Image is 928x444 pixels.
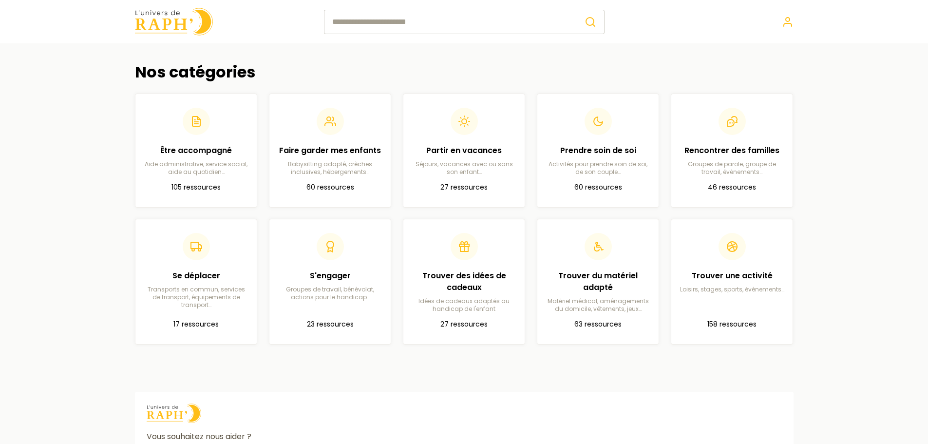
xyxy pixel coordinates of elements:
[135,94,257,208] a: Être accompagnéAide administrative, service social, aide au quotidien…105 ressources
[537,94,659,208] a: Prendre soin de soiActivités pour prendre soin de soi, de son couple…60 ressources
[545,297,651,313] p: Matériel médical, aménagements du domicile, vêtements, jeux…
[143,145,249,156] h2: Être accompagné
[277,319,383,330] p: 23 ressources
[679,286,785,293] p: Loisirs, stages, sports, événements…
[143,319,249,330] p: 17 ressources
[147,431,782,443] p: Vous souhaitez nous aider ?
[782,16,794,28] a: Se connecter
[679,270,785,282] h2: Trouver une activité
[143,160,249,176] p: Aide administrative, service social, aide au quotidien…
[671,94,793,208] a: Rencontrer des famillesGroupes de parole, groupe de travail, événements…46 ressources
[135,63,794,81] h2: Nos catégories
[277,160,383,176] p: Babysitting adapté, crèches inclusives, hébergements…
[545,145,651,156] h2: Prendre soin de soi
[135,219,257,345] a: Se déplacerTransports en commun, services de transport, équipements de transport…17 ressources
[545,319,651,330] p: 63 ressources
[277,286,383,301] p: Groupes de travail, bénévolat, actions pour le handicap…
[135,8,213,36] img: Univers de Raph logo
[411,270,517,293] h2: Trouver des idées de cadeaux
[411,145,517,156] h2: Partir en vacances
[269,219,391,345] a: S'engagerGroupes de travail, bénévolat, actions pour le handicap…23 ressources
[679,145,785,156] h2: Rencontrer des familles
[411,182,517,193] p: 27 ressources
[277,270,383,282] h2: S'engager
[269,94,391,208] a: Faire garder mes enfantsBabysitting adapté, crèches inclusives, hébergements…60 ressources
[143,286,249,309] p: Transports en commun, services de transport, équipements de transport…
[537,219,659,345] a: Trouver du matériel adaptéMatériel médical, aménagements du domicile, vêtements, jeux…63 ressources
[671,219,793,345] a: Trouver une activitéLoisirs, stages, sports, événements…158 ressources
[679,319,785,330] p: 158 ressources
[679,160,785,176] p: Groupes de parole, groupe de travail, événements…
[411,319,517,330] p: 27 ressources
[277,145,383,156] h2: Faire garder mes enfants
[403,219,525,345] a: Trouver des idées de cadeauxIdées de cadeaux adaptés au handicap de l'enfant27 ressources
[545,270,651,293] h2: Trouver du matériel adapté
[277,182,383,193] p: 60 ressources
[143,182,249,193] p: 105 ressources
[545,182,651,193] p: 60 ressources
[577,10,605,34] button: Rechercher
[679,182,785,193] p: 46 ressources
[143,270,249,282] h2: Se déplacer
[545,160,651,176] p: Activités pour prendre soin de soi, de son couple…
[411,160,517,176] p: Séjours, vacances avec ou sans son enfant…
[403,94,525,208] a: Partir en vacancesSéjours, vacances avec ou sans son enfant…27 ressources
[147,404,201,423] img: logo Univers de Raph
[411,297,517,313] p: Idées de cadeaux adaptés au handicap de l'enfant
